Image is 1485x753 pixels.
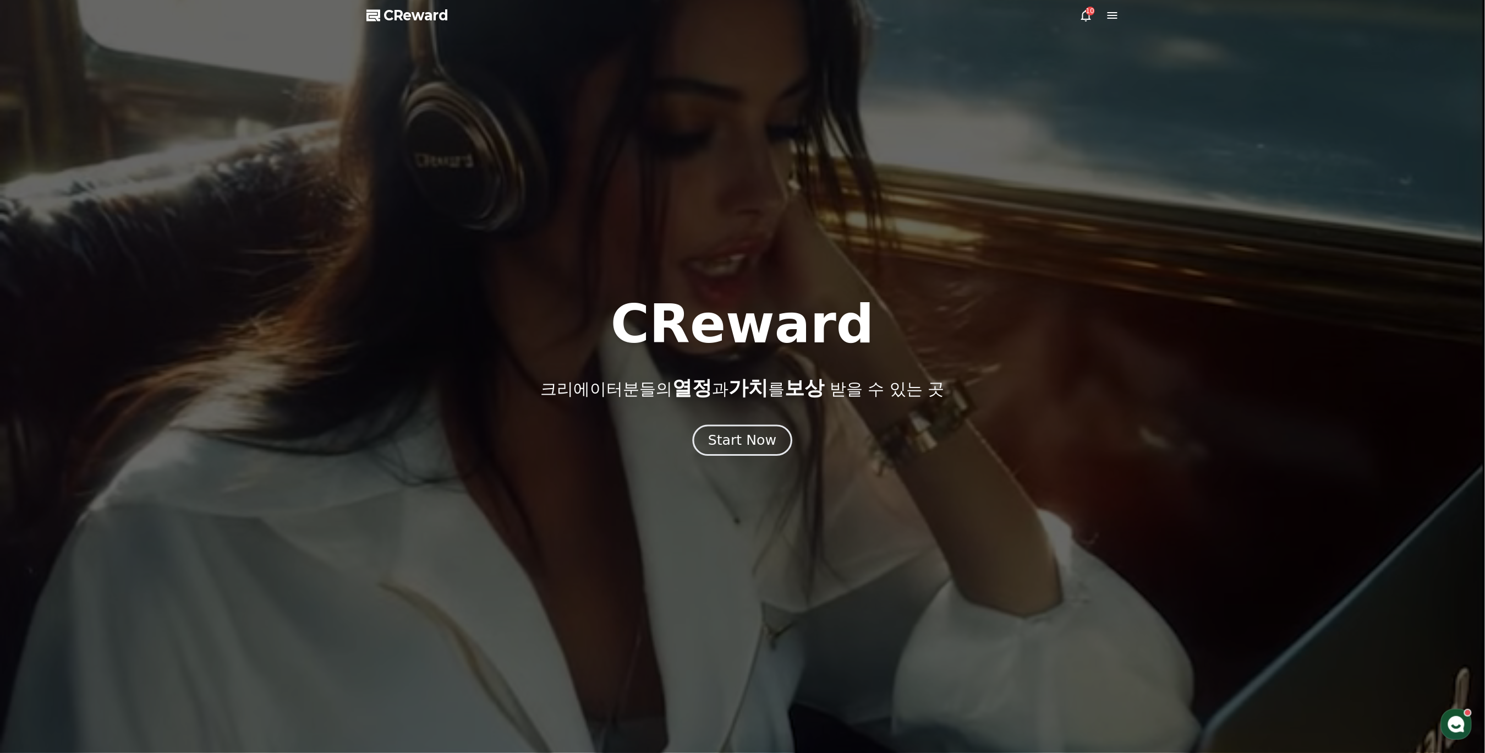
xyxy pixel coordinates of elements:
[142,349,211,376] a: 설정
[3,349,73,376] a: 홈
[1079,9,1093,22] a: 10
[693,425,792,456] button: Start Now
[728,376,768,399] span: 가치
[73,349,142,376] a: 대화
[611,298,874,351] h1: CReward
[785,376,824,399] span: 보상
[101,366,114,375] span: 대화
[384,7,449,24] span: CReward
[695,436,790,447] a: Start Now
[1086,7,1095,15] div: 10
[366,7,449,24] a: CReward
[708,431,776,450] div: Start Now
[35,365,41,374] span: 홈
[540,377,944,399] p: 크리에이터분들의 과 를 받을 수 있는 곳
[170,365,183,374] span: 설정
[672,376,712,399] span: 열정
